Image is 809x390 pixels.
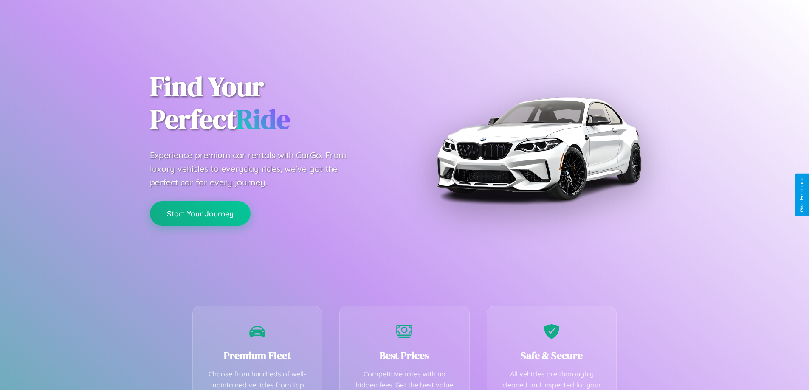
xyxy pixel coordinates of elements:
img: Premium BMW car rental vehicle [432,42,645,255]
h3: Premium Fleet [206,348,310,362]
div: Give Feedback [799,178,805,212]
p: Experience premium car rentals with CarGo. From luxury vehicles to everyday rides, we've got the ... [150,149,362,189]
h1: Find Your Perfect [150,70,392,136]
h3: Safe & Secure [500,348,604,362]
h3: Best Prices [352,348,457,362]
button: Start Your Journey [150,201,251,226]
span: Ride [236,101,290,137]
